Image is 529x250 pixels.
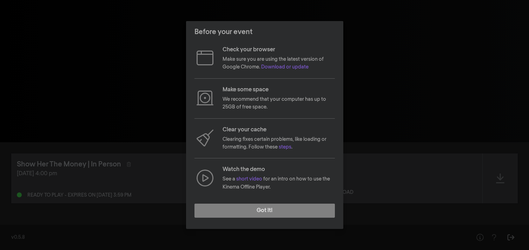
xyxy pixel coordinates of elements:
[279,145,291,150] a: steps
[236,177,262,182] a: short video
[223,46,335,54] p: Check your browser
[223,55,335,71] p: Make sure you are using the latest version of Google Chrome.
[194,204,335,218] button: Got it!
[223,165,335,174] p: Watch the demo
[223,86,335,94] p: Make some space
[186,21,343,43] header: Before your event
[223,126,335,134] p: Clear your cache
[223,96,335,111] p: We recommend that your computer has up to 25GB of free space.
[223,175,335,191] p: See a for an intro on how to use the Kinema Offline Player.
[223,136,335,151] p: Clearing fixes certain problems, like loading or formatting. Follow these .
[261,65,309,70] a: Download or update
